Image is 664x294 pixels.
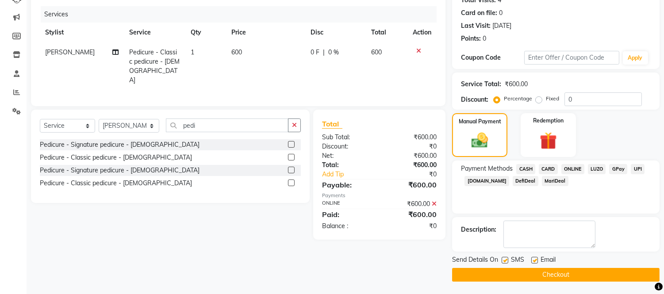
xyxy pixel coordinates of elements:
span: ONLINE [561,164,584,174]
span: Payment Methods [461,164,513,173]
img: _cash.svg [466,131,493,150]
span: | [323,48,325,57]
div: ONLINE [315,199,380,209]
span: DefiDeal [513,176,538,186]
div: ₹0 [380,142,444,151]
div: ₹0 [390,170,444,179]
div: Total: [315,160,380,170]
div: ₹0 [380,221,444,231]
th: Price [226,23,305,42]
span: [PERSON_NAME] [45,48,95,56]
div: Card on file: [461,8,497,18]
div: Last Visit: [461,21,491,31]
input: Search or Scan [166,118,288,132]
span: 600 [231,48,242,56]
span: CARD [539,164,558,174]
label: Manual Payment [459,118,501,126]
div: Pedicure - Classic pedicure - [DEMOGRAPHIC_DATA] [40,179,192,188]
span: 0 F [311,48,319,57]
div: Payments [322,192,437,199]
img: _gift.svg [534,130,562,152]
label: Fixed [546,95,559,103]
th: Action [407,23,437,42]
div: Discount: [461,95,488,104]
span: UPI [631,164,645,174]
div: Paid: [315,209,380,220]
div: [DATE] [492,21,511,31]
span: Email [541,255,556,266]
div: ₹600.00 [380,199,444,209]
span: Send Details On [452,255,498,266]
div: ₹600.00 [380,151,444,160]
div: Coupon Code [461,53,524,62]
span: [DOMAIN_NAME] [464,176,509,186]
div: Discount: [315,142,380,151]
span: SMS [511,255,524,266]
div: 0 [499,8,503,18]
div: ₹600.00 [380,209,444,220]
input: Enter Offer / Coupon Code [524,51,619,65]
th: Stylist [40,23,124,42]
th: Disc [305,23,366,42]
div: ₹600.00 [505,80,528,89]
div: Services [41,6,443,23]
span: MariDeal [542,176,568,186]
a: Add Tip [315,170,390,179]
div: Pedicure - Classic pedicure - [DEMOGRAPHIC_DATA] [40,153,192,162]
div: Sub Total: [315,133,380,142]
button: Checkout [452,268,660,282]
div: 0 [483,34,486,43]
span: 600 [372,48,382,56]
div: ₹600.00 [380,133,444,142]
div: Balance : [315,221,380,231]
span: 1 [191,48,194,56]
div: Description: [461,225,496,234]
span: GPay [609,164,627,174]
th: Total [366,23,408,42]
div: Pedicure - Signature pedicure - [DEMOGRAPHIC_DATA] [40,166,200,175]
div: Pedicure - Signature pedicure - [DEMOGRAPHIC_DATA] [40,140,200,149]
label: Redemption [533,117,564,125]
span: CASH [516,164,535,174]
div: Net: [315,151,380,160]
div: Service Total: [461,80,501,89]
label: Percentage [504,95,532,103]
span: Pedicure - Classic pedicure - [DEMOGRAPHIC_DATA] [130,48,180,84]
div: ₹600.00 [380,179,444,190]
div: Payable: [315,179,380,190]
span: 0 % [328,48,339,57]
th: Qty [185,23,226,42]
div: ₹600.00 [380,160,444,170]
div: Points: [461,34,481,43]
span: LUZO [588,164,606,174]
th: Service [124,23,186,42]
button: Apply [623,51,648,65]
span: Total [322,119,342,129]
